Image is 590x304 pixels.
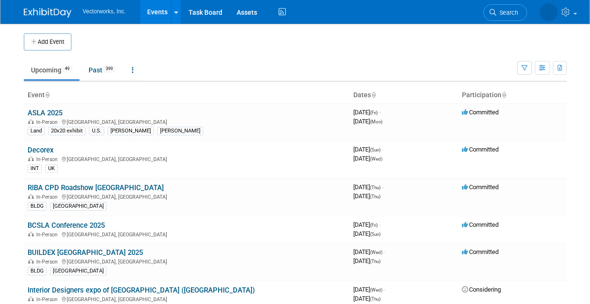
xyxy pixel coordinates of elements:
[370,194,380,199] span: (Thu)
[458,87,567,103] th: Participation
[36,296,60,303] span: In-Person
[483,4,527,21] a: Search
[36,156,60,162] span: In-Person
[36,119,60,125] span: In-Person
[28,193,346,200] div: [GEOGRAPHIC_DATA], [GEOGRAPHIC_DATA]
[353,230,380,237] span: [DATE]
[36,232,60,238] span: In-Person
[370,223,378,228] span: (Fri)
[501,91,506,99] a: Sort by Participation Type
[496,9,518,16] span: Search
[28,232,34,236] img: In-Person Event
[382,146,383,153] span: -
[370,156,382,162] span: (Wed)
[370,287,382,293] span: (Wed)
[370,110,378,115] span: (Fri)
[108,127,154,135] div: [PERSON_NAME]
[353,193,380,200] span: [DATE]
[157,127,203,135] div: [PERSON_NAME]
[462,286,501,293] span: Considering
[353,118,382,125] span: [DATE]
[462,183,499,191] span: Committed
[462,248,499,255] span: Committed
[28,164,42,173] div: INT
[45,91,50,99] a: Sort by Event Name
[28,202,47,211] div: BLDG
[370,119,382,124] span: (Mon)
[81,61,123,79] a: Past399
[89,127,104,135] div: U.S.
[28,183,164,192] a: RIBA CPD Roadshow [GEOGRAPHIC_DATA]
[24,8,71,18] img: ExhibitDay
[62,65,72,72] span: 49
[28,296,34,301] img: In-Person Event
[462,221,499,228] span: Committed
[28,146,54,154] a: Decorex
[36,194,60,200] span: In-Person
[28,194,34,199] img: In-Person Event
[28,155,346,162] div: [GEOGRAPHIC_DATA], [GEOGRAPHIC_DATA]
[370,232,380,237] span: (Sun)
[45,164,58,173] div: UK
[48,127,86,135] div: 20x20 exhibit
[28,221,105,230] a: BCSLA Conference 2025
[28,109,62,117] a: ASLA 2025
[24,33,71,51] button: Add Event
[28,295,346,303] div: [GEOGRAPHIC_DATA], [GEOGRAPHIC_DATA]
[353,286,385,293] span: [DATE]
[28,286,255,294] a: Interior Designers expo of [GEOGRAPHIC_DATA] ([GEOGRAPHIC_DATA])
[540,3,558,21] img: Tania Arabian
[353,221,380,228] span: [DATE]
[28,248,143,257] a: BUILDEX [GEOGRAPHIC_DATA] 2025
[28,119,34,124] img: In-Person Event
[353,295,380,302] span: [DATE]
[28,156,34,161] img: In-Person Event
[370,259,380,264] span: (Thu)
[353,248,385,255] span: [DATE]
[28,259,34,263] img: In-Person Event
[371,91,376,99] a: Sort by Start Date
[350,87,458,103] th: Dates
[24,87,350,103] th: Event
[379,221,380,228] span: -
[384,248,385,255] span: -
[50,267,107,275] div: [GEOGRAPHIC_DATA]
[24,61,80,79] a: Upcoming49
[462,109,499,116] span: Committed
[28,257,346,265] div: [GEOGRAPHIC_DATA], [GEOGRAPHIC_DATA]
[28,118,346,125] div: [GEOGRAPHIC_DATA], [GEOGRAPHIC_DATA]
[370,147,380,152] span: (Sun)
[379,109,380,116] span: -
[50,202,107,211] div: [GEOGRAPHIC_DATA]
[28,230,346,238] div: [GEOGRAPHIC_DATA], [GEOGRAPHIC_DATA]
[28,127,45,135] div: Land
[28,267,47,275] div: BLDG
[353,146,383,153] span: [DATE]
[370,296,380,302] span: (Thu)
[353,183,383,191] span: [DATE]
[370,185,380,190] span: (Thu)
[462,146,499,153] span: Committed
[382,183,383,191] span: -
[370,250,382,255] span: (Wed)
[353,257,380,264] span: [DATE]
[103,65,116,72] span: 399
[36,259,60,265] span: In-Person
[353,109,380,116] span: [DATE]
[384,286,385,293] span: -
[353,155,382,162] span: [DATE]
[83,8,126,15] span: Vectorworks, Inc.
